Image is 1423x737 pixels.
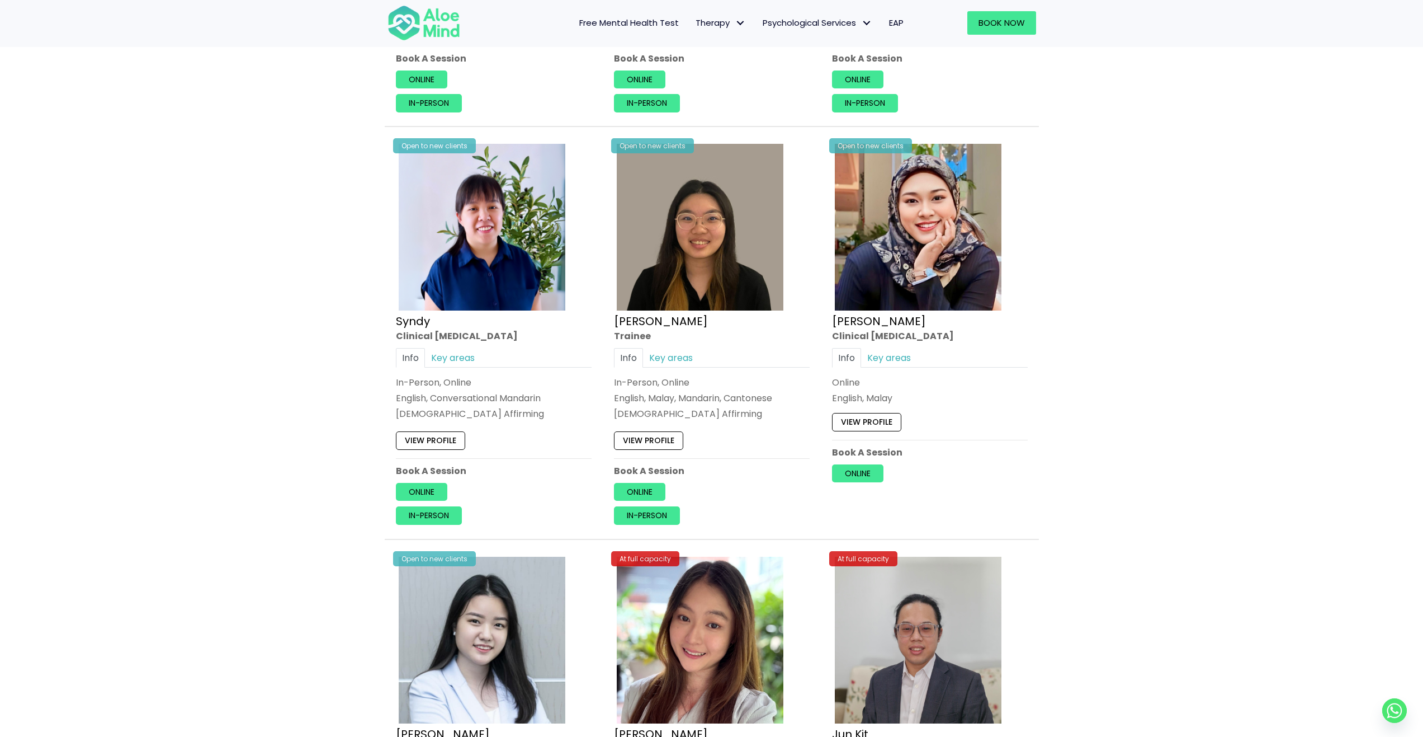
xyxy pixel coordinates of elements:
a: Online [832,464,883,482]
img: Profile – Xin Yi [617,144,783,311]
a: Key areas [861,348,917,368]
a: In-person [832,94,898,112]
a: Info [832,348,861,368]
nav: Menu [475,11,912,35]
a: Free Mental Health Test [571,11,687,35]
span: Psychological Services: submenu [859,15,875,31]
a: [PERSON_NAME] [614,313,708,329]
p: Book A Session [614,52,810,65]
a: Key areas [425,348,481,368]
a: TherapyTherapy: submenu [687,11,754,35]
a: Psychological ServicesPsychological Services: submenu [754,11,881,35]
a: Info [396,348,425,368]
img: Aloe mind Logo [387,4,460,41]
div: [DEMOGRAPHIC_DATA] Affirming [614,408,810,421]
div: At full capacity [829,551,897,566]
div: In-Person, Online [614,376,810,389]
a: Online [396,71,447,88]
div: [DEMOGRAPHIC_DATA] Affirming [396,408,592,421]
p: Book A Session [614,464,810,477]
span: Therapy: submenu [732,15,749,31]
a: Key areas [643,348,699,368]
a: Online [396,483,447,501]
img: Yasmin Clinical Psychologist [835,144,1001,311]
a: In-person [396,507,462,525]
a: Whatsapp [1382,698,1407,723]
div: Open to new clients [393,138,476,153]
div: At full capacity [611,551,679,566]
a: EAP [881,11,912,35]
a: Book Now [967,11,1036,35]
div: In-Person, Online [396,376,592,389]
div: Clinical [MEDICAL_DATA] [832,330,1028,342]
img: hoong yee trainee [617,557,783,724]
a: Syndy [396,313,430,329]
img: Jun Kit Trainee [835,557,1001,724]
a: In-person [396,94,462,112]
p: English, Malay [832,392,1028,405]
p: English, Malay, Mandarin, Cantonese [614,392,810,405]
span: Psychological Services [763,17,872,29]
a: View profile [396,432,465,450]
a: In-person [614,507,680,525]
a: View profile [614,432,683,450]
div: Open to new clients [829,138,912,153]
a: View profile [832,414,901,431]
p: English, Conversational Mandarin [396,392,592,405]
div: Clinical [MEDICAL_DATA] [396,330,592,342]
p: Book A Session [396,52,592,65]
a: Info [614,348,643,368]
a: Online [614,483,665,501]
a: [PERSON_NAME] [832,313,926,329]
span: Free Mental Health Test [579,17,679,29]
img: Syndy [399,144,565,311]
span: Therapy [696,17,746,29]
a: Online [832,71,883,88]
span: EAP [889,17,904,29]
img: Yen Li Clinical Psychologist [399,557,565,724]
p: Book A Session [396,464,592,477]
p: Book A Session [832,52,1028,65]
span: Book Now [978,17,1025,29]
div: Open to new clients [611,138,694,153]
div: Trainee [614,330,810,342]
div: Open to new clients [393,551,476,566]
a: Online [614,71,665,88]
p: Book A Session [832,446,1028,459]
a: In-person [614,94,680,112]
div: Online [832,376,1028,389]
